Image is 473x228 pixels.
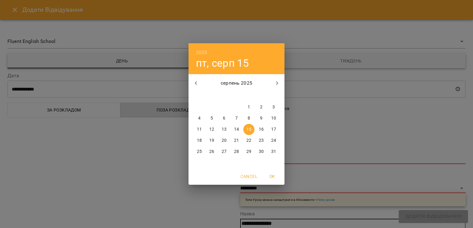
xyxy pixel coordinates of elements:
[209,126,214,133] p: 12
[219,146,230,157] button: 27
[210,115,213,121] p: 5
[256,92,267,99] span: сб
[219,113,230,124] button: 6
[197,126,202,133] p: 11
[206,146,217,157] button: 26
[259,149,264,155] p: 30
[271,115,276,121] p: 10
[222,149,227,155] p: 27
[268,146,279,157] button: 31
[271,149,276,155] p: 31
[246,137,251,144] p: 22
[194,124,205,135] button: 11
[256,146,267,157] button: 30
[203,79,270,87] p: серпень 2025
[196,57,249,70] button: пт, серп 15
[234,126,239,133] p: 14
[231,113,242,124] button: 7
[248,104,250,110] p: 1
[194,135,205,146] button: 18
[246,149,251,155] p: 29
[234,149,239,155] p: 28
[209,137,214,144] p: 19
[223,115,225,121] p: 6
[231,135,242,146] button: 21
[206,124,217,135] button: 12
[197,149,202,155] p: 25
[260,104,263,110] p: 2
[206,113,217,124] button: 5
[268,124,279,135] button: 17
[268,92,279,99] span: нд
[271,126,276,133] p: 17
[243,102,254,113] button: 1
[196,48,207,57] button: 2025
[209,149,214,155] p: 26
[256,135,267,146] button: 23
[243,92,254,99] span: пт
[268,135,279,146] button: 24
[268,113,279,124] button: 10
[219,124,230,135] button: 13
[231,92,242,99] span: чт
[262,171,282,182] button: OK
[206,92,217,99] span: вт
[260,115,263,121] p: 9
[246,126,251,133] p: 15
[256,102,267,113] button: 2
[222,126,227,133] p: 13
[256,113,267,124] button: 9
[243,113,254,124] button: 8
[231,146,242,157] button: 28
[243,135,254,146] button: 22
[197,137,202,144] p: 18
[198,115,201,121] p: 4
[235,115,238,121] p: 7
[241,173,257,180] span: Cancel
[259,137,264,144] p: 23
[231,124,242,135] button: 14
[194,92,205,99] span: пн
[268,102,279,113] button: 3
[259,126,264,133] p: 16
[272,104,275,110] p: 3
[243,146,254,157] button: 29
[206,135,217,146] button: 19
[219,92,230,99] span: ср
[238,171,260,182] button: Cancel
[271,137,276,144] p: 24
[234,137,239,144] p: 21
[222,137,227,144] p: 20
[243,124,254,135] button: 15
[194,146,205,157] button: 25
[248,115,250,121] p: 8
[219,135,230,146] button: 20
[194,113,205,124] button: 4
[265,173,280,180] span: OK
[256,124,267,135] button: 16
